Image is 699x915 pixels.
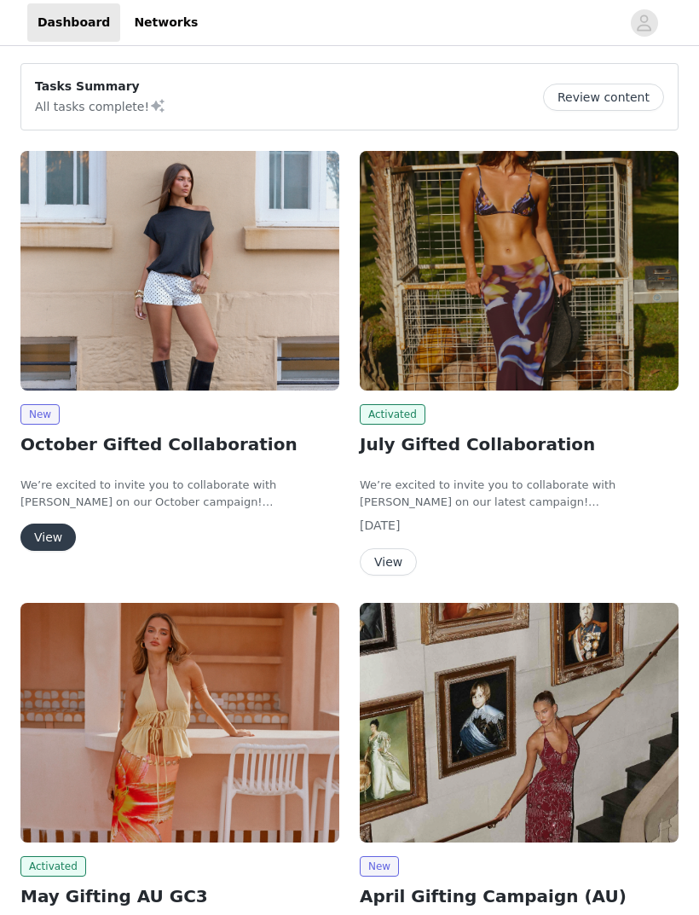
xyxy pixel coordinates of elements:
button: Review content [543,84,664,111]
img: Peppermayo AUS [20,603,339,843]
a: View [20,531,76,544]
p: All tasks complete! [35,96,166,116]
span: Activated [20,856,86,877]
a: View [360,556,417,569]
h2: May Gifting AU GC3 [20,883,339,909]
p: We’re excited to invite you to collaborate with [PERSON_NAME] on our October campaign! [20,477,339,510]
span: New [20,404,60,425]
div: avatar [636,9,652,37]
img: Peppermayo AUS [360,603,679,843]
span: [DATE] [360,518,400,532]
h2: October Gifted Collaboration [20,431,339,457]
a: Dashboard [27,3,120,42]
p: Tasks Summary [35,78,166,96]
img: Peppermayo AUS [360,151,679,391]
h2: April Gifting Campaign (AU) [360,883,679,909]
span: Activated [360,404,425,425]
button: View [360,548,417,576]
img: Peppermayo AUS [20,151,339,391]
h2: July Gifted Collaboration [360,431,679,457]
p: We’re excited to invite you to collaborate with [PERSON_NAME] on our latest campaign! [360,477,679,510]
button: View [20,524,76,551]
span: New [360,856,399,877]
a: Networks [124,3,208,42]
